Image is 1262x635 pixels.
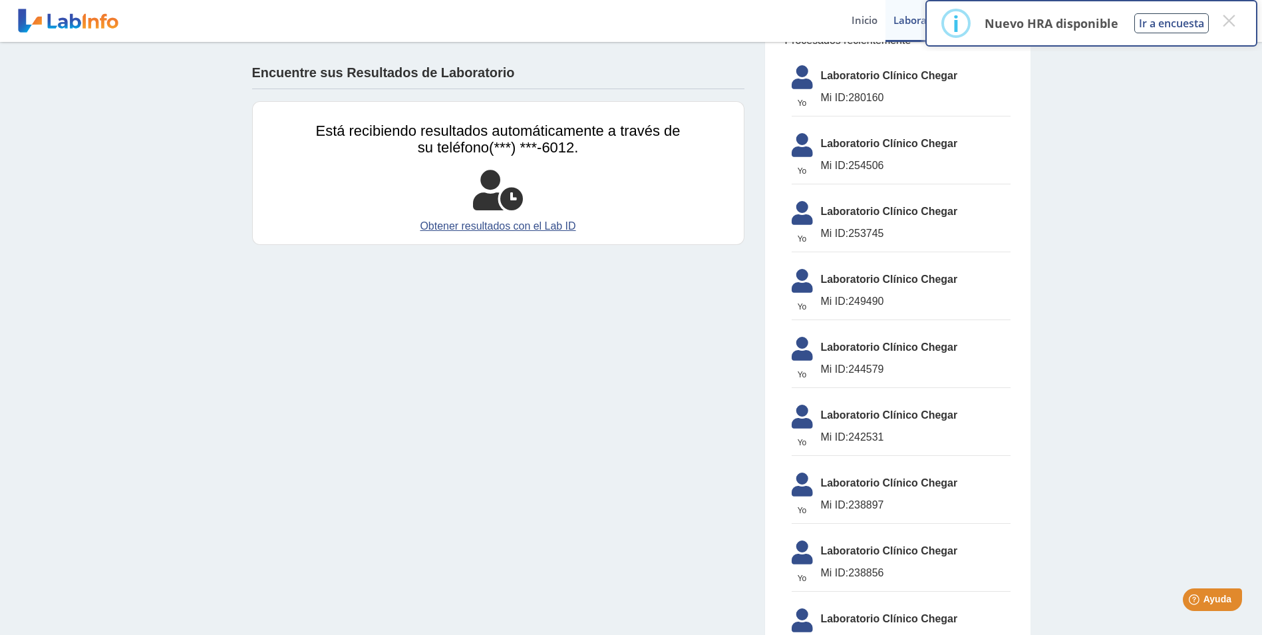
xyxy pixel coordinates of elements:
[821,431,849,443] span: Mi ID:
[821,361,1011,377] span: 244579
[821,226,1011,242] span: 253745
[821,565,1011,581] span: 238856
[316,218,681,234] a: Obtener resultados con el Lab ID
[821,429,1011,445] span: 242531
[821,407,1011,423] span: Laboratorio Clínico Chegar
[821,363,849,375] span: Mi ID:
[821,567,849,578] span: Mi ID:
[821,475,1011,491] span: Laboratorio Clínico Chegar
[821,158,1011,174] span: 254506
[252,65,515,81] h4: Encuentre sus Resultados de Laboratorio
[821,204,1011,220] span: Laboratorio Clínico Chegar
[821,228,849,239] span: Mi ID:
[821,543,1011,559] span: Laboratorio Clínico Chegar
[821,68,1011,84] span: Laboratorio Clínico Chegar
[821,160,849,171] span: Mi ID:
[821,497,1011,513] span: 238897
[821,499,849,511] span: Mi ID:
[784,437,821,449] span: Yo
[784,505,821,517] span: Yo
[1134,13,1209,33] button: Ir a encuesta
[821,136,1011,152] span: Laboratorio Clínico Chegar
[784,165,821,177] span: Yo
[784,233,821,245] span: Yo
[316,122,681,156] span: Está recibiendo resultados automáticamente a través de su teléfono
[821,90,1011,106] span: 280160
[821,296,849,307] span: Mi ID:
[821,294,1011,310] span: 249490
[821,272,1011,288] span: Laboratorio Clínico Chegar
[784,301,821,313] span: Yo
[784,572,821,584] span: Yo
[821,339,1011,355] span: Laboratorio Clínico Chegar
[1217,9,1241,33] button: Close this dialog
[985,15,1118,31] p: Nuevo HRA disponible
[784,369,821,381] span: Yo
[953,11,959,35] div: i
[821,611,1011,627] span: Laboratorio Clínico Chegar
[1144,583,1247,620] iframe: Help widget launcher
[784,97,821,109] span: Yo
[821,92,849,103] span: Mi ID:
